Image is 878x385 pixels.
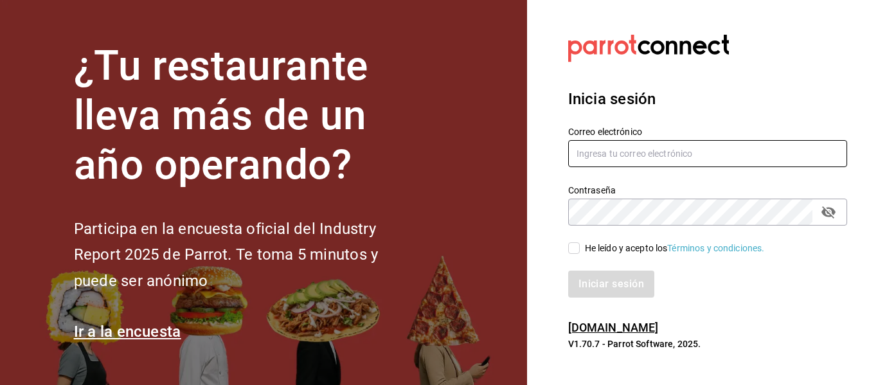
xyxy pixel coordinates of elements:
h3: Inicia sesión [568,87,847,111]
h2: Participa en la encuesta oficial del Industry Report 2025 de Parrot. Te toma 5 minutos y puede se... [74,216,421,294]
a: Ir a la encuesta [74,323,181,341]
label: Correo electrónico [568,127,847,136]
button: passwordField [818,201,839,223]
div: He leído y acepto los [585,242,765,255]
a: [DOMAIN_NAME] [568,321,659,334]
input: Ingresa tu correo electrónico [568,140,847,167]
label: Contraseña [568,186,847,195]
a: Términos y condiciones. [667,243,764,253]
p: V1.70.7 - Parrot Software, 2025. [568,337,847,350]
h1: ¿Tu restaurante lleva más de un año operando? [74,42,421,190]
